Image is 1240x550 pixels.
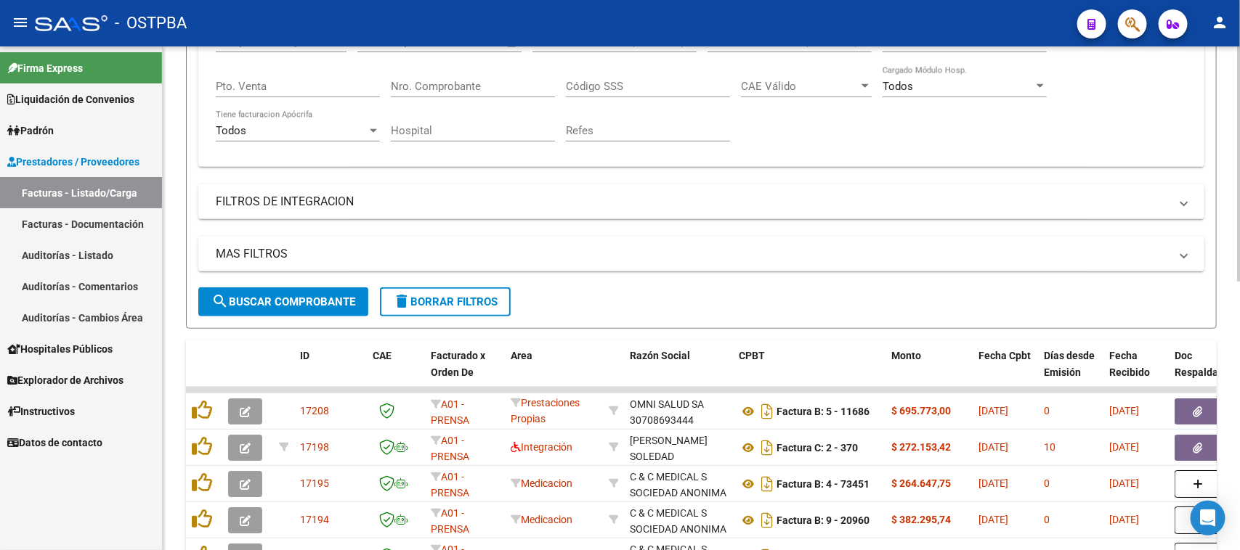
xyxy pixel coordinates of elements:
[7,435,102,451] span: Datos de contacto
[300,441,329,453] span: 17198
[431,398,469,427] span: A01 - PRENSA
[777,514,870,526] strong: Factura B: 9 - 20960
[630,505,727,535] div: 30707174702
[511,397,580,425] span: Prestaciones Propias
[211,295,355,308] span: Buscar Comprobante
[1044,514,1050,525] span: 0
[1109,514,1139,525] span: [DATE]
[891,405,951,416] strong: $ 695.773,00
[1103,340,1169,404] datatable-header-cell: Fecha Recibido
[891,477,951,489] strong: $ 264.647,75
[294,340,367,404] datatable-header-cell: ID
[7,341,113,357] span: Hospitales Públicos
[198,237,1204,271] mat-expansion-panel-header: MAS FILTROS
[216,194,1170,210] mat-panel-title: FILTROS DE INTEGRACION
[7,123,54,139] span: Padrón
[367,340,425,404] datatable-header-cell: CAE
[777,478,870,490] strong: Factura B: 4 - 73451
[777,442,858,453] strong: Factura C: 2 - 370
[431,471,469,499] span: A01 - PRENSA
[758,436,777,459] i: Descargar documento
[978,477,1008,489] span: [DATE]
[511,441,572,453] span: Integración
[1175,350,1240,378] span: Doc Respaldatoria
[300,350,309,361] span: ID
[1109,405,1139,416] span: [DATE]
[511,514,572,525] span: Medicacion
[891,441,951,453] strong: $ 272.153,42
[505,340,603,404] datatable-header-cell: Area
[198,184,1204,219] mat-expansion-panel-header: FILTROS DE INTEGRACION
[7,91,134,107] span: Liquidación de Convenios
[393,292,410,310] mat-icon: delete
[758,400,777,423] i: Descargar documento
[886,340,973,404] datatable-header-cell: Monto
[891,350,921,361] span: Monto
[630,469,727,499] div: 30707174702
[216,246,1170,262] mat-panel-title: MAS FILTROS
[504,34,521,51] button: Open calendar
[431,435,469,463] span: A01 - PRENSA
[115,7,187,39] span: - OSTPBA
[1109,350,1150,378] span: Fecha Recibido
[7,154,139,170] span: Prestadores / Proveedores
[978,405,1008,416] span: [DATE]
[1044,477,1050,489] span: 0
[380,287,511,316] button: Borrar Filtros
[431,507,469,535] span: A01 - PRENSA
[733,340,886,404] datatable-header-cell: CPBT
[1191,501,1225,535] div: Open Intercom Messenger
[758,472,777,496] i: Descargar documento
[211,292,229,310] mat-icon: search
[1044,441,1055,453] span: 10
[373,350,392,361] span: CAE
[1211,14,1228,31] mat-icon: person
[393,295,498,308] span: Borrar Filtros
[1044,350,1095,378] span: Días desde Emisión
[198,287,368,316] button: Buscar Comprobante
[973,340,1038,404] datatable-header-cell: Fecha Cpbt
[741,80,859,93] span: CAE Válido
[511,477,572,489] span: Medicacion
[216,124,246,137] span: Todos
[1044,405,1050,416] span: 0
[431,350,485,378] span: Facturado x Orden De
[300,405,329,416] span: 17208
[425,340,505,404] datatable-header-cell: Facturado x Orden De
[624,340,733,404] datatable-header-cell: Razón Social
[7,372,123,388] span: Explorador de Archivos
[978,350,1031,361] span: Fecha Cpbt
[630,432,727,466] div: [PERSON_NAME] SOLEDAD
[630,396,727,427] div: 30708693444
[630,432,727,463] div: 27319639530
[630,469,727,502] div: C & C MEDICAL S SOCIEDAD ANONIMA
[1038,340,1103,404] datatable-header-cell: Días desde Emisión
[7,60,83,76] span: Firma Express
[758,509,777,532] i: Descargar documento
[1109,441,1139,453] span: [DATE]
[630,396,704,413] div: OMNI SALUD SA
[891,514,951,525] strong: $ 382.295,74
[978,514,1008,525] span: [DATE]
[777,406,870,417] strong: Factura B: 5 - 11686
[12,14,29,31] mat-icon: menu
[511,350,532,361] span: Area
[739,350,765,361] span: CPBT
[300,477,329,489] span: 17195
[7,403,75,419] span: Instructivos
[978,441,1008,453] span: [DATE]
[300,514,329,525] span: 17194
[630,505,727,538] div: C & C MEDICAL S SOCIEDAD ANONIMA
[630,350,690,361] span: Razón Social
[1109,477,1139,489] span: [DATE]
[883,80,913,93] span: Todos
